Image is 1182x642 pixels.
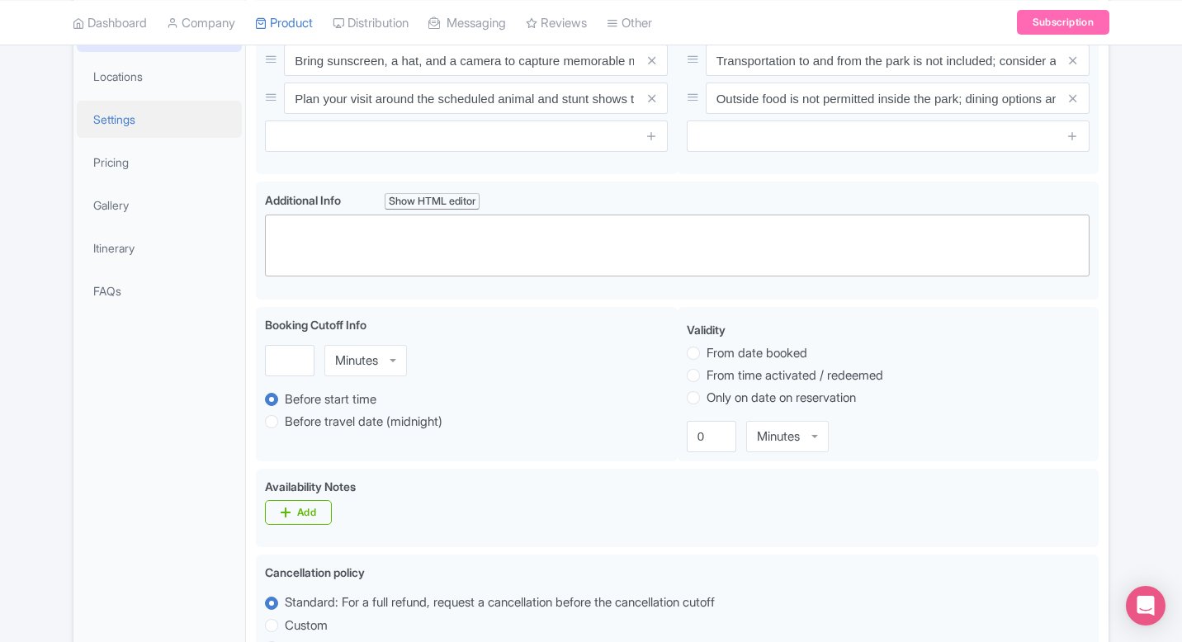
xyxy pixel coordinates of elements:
[285,390,376,409] label: Before start time
[77,101,242,138] a: Settings
[77,272,242,309] a: FAQs
[77,58,242,95] a: Locations
[707,389,856,408] label: Only on date on reservation
[297,506,316,519] div: Add
[265,316,366,333] label: Booking Cutoff Info
[385,193,480,210] div: Show HTML editor
[1126,586,1165,625] div: Open Intercom Messenger
[335,353,378,368] div: Minutes
[265,193,341,207] span: Additional Info
[265,565,365,579] span: Cancellation policy
[77,186,242,224] a: Gallery
[77,144,242,181] a: Pricing
[757,429,800,444] div: Minutes
[265,500,332,525] a: Add
[285,593,715,612] label: Standard: For a full refund, request a cancellation before the cancellation cutoff
[265,478,356,495] label: Availability Notes
[687,323,726,337] span: Validity
[285,413,442,432] label: Before travel date (midnight)
[707,366,883,385] label: From time activated / redeemed
[285,616,328,635] label: Custom
[77,229,242,267] a: Itinerary
[707,344,807,363] label: From date booked
[1017,10,1109,35] a: Subscription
